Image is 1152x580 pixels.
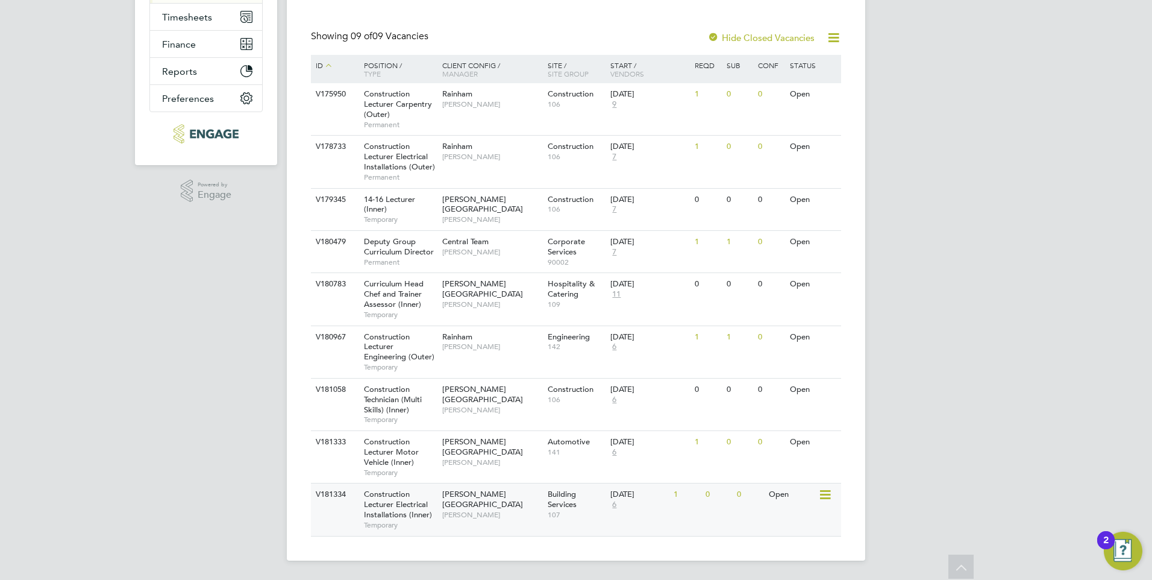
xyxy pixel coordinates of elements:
div: 1 [692,326,723,348]
div: V180783 [313,273,355,295]
span: 6 [610,500,618,510]
span: Automotive [548,437,590,447]
span: [PERSON_NAME][GEOGRAPHIC_DATA] [442,194,523,215]
div: 0 [755,379,786,401]
span: Engage [198,190,231,200]
span: 6 [610,342,618,352]
img: provision-recruitment-logo-retina.png [174,124,238,143]
div: [DATE] [610,89,689,99]
span: 6 [610,447,618,458]
span: [PERSON_NAME][GEOGRAPHIC_DATA] [442,489,523,509]
span: Hospitality & Catering [548,279,595,299]
span: Temporary [364,415,436,424]
div: V179345 [313,189,355,211]
span: [PERSON_NAME][GEOGRAPHIC_DATA] [442,437,523,457]
span: Permanent [364,120,436,130]
span: 7 [610,247,618,257]
span: Construction [548,384,593,394]
span: 6 [610,395,618,405]
span: [PERSON_NAME] [442,342,542,351]
span: Timesheets [162,11,212,23]
span: Corporate Services [548,236,585,257]
span: 9 [610,99,618,110]
div: 0 [703,484,734,506]
span: Temporary [364,215,436,224]
div: 0 [755,273,786,295]
div: Site / [545,55,608,84]
span: [PERSON_NAME] [442,458,542,467]
span: Rainham [442,332,472,342]
div: 1 [692,83,723,106]
div: 0 [692,379,723,401]
span: 7 [610,152,618,162]
span: 106 [548,395,605,405]
div: Open [787,83,839,106]
button: Preferences [150,85,262,112]
div: 0 [724,431,755,453]
span: 14-16 Lecturer (Inner) [364,194,415,215]
div: V181333 [313,431,355,453]
div: 0 [734,484,765,506]
div: 2 [1103,540,1109,556]
div: V181334 [313,484,355,506]
span: [PERSON_NAME] [442,215,542,224]
div: V180967 [313,326,355,348]
div: 0 [755,83,786,106]
button: Timesheets [150,4,262,30]
div: 1 [692,431,723,453]
span: Temporary [364,310,436,320]
div: Open [787,189,839,211]
span: Type [364,69,381,78]
div: ID [313,55,355,77]
div: Reqd [692,55,723,75]
span: 106 [548,99,605,109]
span: [PERSON_NAME] [442,405,542,415]
div: 0 [692,189,723,211]
span: 90002 [548,257,605,267]
div: 1 [692,231,723,253]
div: Start / [607,55,692,84]
span: 141 [548,447,605,457]
a: Powered byEngage [181,180,232,203]
div: [DATE] [610,195,689,205]
div: Client Config / [439,55,545,84]
div: Showing [311,30,431,43]
label: Hide Closed Vacancies [707,32,815,43]
span: Construction [548,194,593,204]
div: [DATE] [610,142,689,152]
span: Permanent [364,257,436,267]
div: Position / [355,55,439,84]
div: 0 [755,431,786,453]
div: V178733 [313,136,355,158]
span: 106 [548,152,605,162]
div: 1 [724,231,755,253]
span: Engineering [548,332,590,342]
span: 109 [548,300,605,309]
span: Construction [548,89,593,99]
span: Rainham [442,89,472,99]
div: [DATE] [610,237,689,247]
span: Curriculum Head Chef and Trainer Assessor (Inner) [364,279,424,309]
span: Construction Lecturer Carpentry (Outer) [364,89,432,119]
div: 0 [724,273,755,295]
span: Rainham [442,141,472,151]
span: [PERSON_NAME] [442,510,542,520]
div: [DATE] [610,490,668,500]
div: 0 [692,273,723,295]
a: Go to home page [149,124,263,143]
span: Construction Lecturer Electrical Installations (Outer) [364,141,435,172]
div: [DATE] [610,385,689,395]
div: 1 [671,484,702,506]
span: Reports [162,66,197,77]
div: Open [787,231,839,253]
div: Open [787,273,839,295]
span: Manager [442,69,478,78]
div: 1 [724,326,755,348]
span: Construction Lecturer Engineering (Outer) [364,332,434,362]
button: Finance [150,31,262,57]
div: Open [787,431,839,453]
div: 1 [692,136,723,158]
span: Vendors [610,69,644,78]
div: 0 [724,379,755,401]
span: [PERSON_NAME] [442,99,542,109]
